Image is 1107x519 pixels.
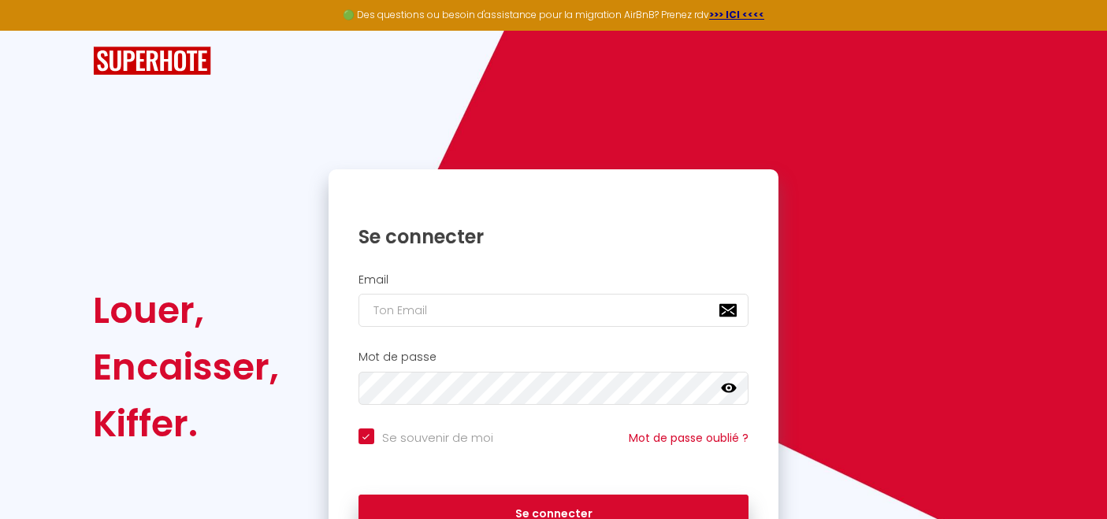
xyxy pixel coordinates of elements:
[358,350,749,364] h2: Mot de passe
[629,430,749,446] a: Mot de passe oublié ?
[93,395,279,452] div: Kiffer.
[709,8,764,21] a: >>> ICI <<<<
[93,46,211,76] img: SuperHote logo
[358,273,749,287] h2: Email
[93,339,279,395] div: Encaisser,
[358,224,749,249] h1: Se connecter
[358,294,749,327] input: Ton Email
[93,282,279,339] div: Louer,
